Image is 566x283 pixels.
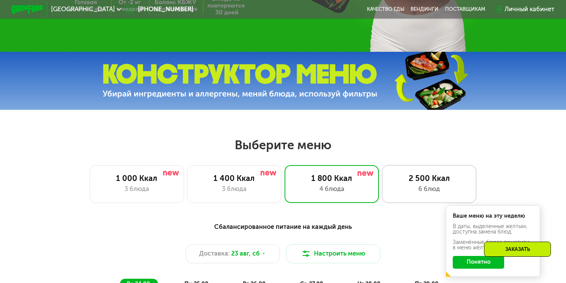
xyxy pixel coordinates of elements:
[445,6,485,12] div: поставщикам
[98,184,176,194] div: 3 блюда
[286,244,380,263] button: Настроить меню
[51,6,115,12] span: [GEOGRAPHIC_DATA]
[453,213,533,219] div: Ваше меню на эту неделю
[98,174,176,183] div: 1 000 Ккал
[453,256,504,269] button: Понятно
[293,174,370,183] div: 1 800 Ккал
[25,137,541,153] h2: Выберите меню
[50,222,516,232] div: Сбалансированное питание на каждый день
[453,240,533,251] div: Заменённые блюда пометили в меню жёлтой точкой.
[293,184,370,194] div: 4 блюда
[195,174,273,183] div: 1 400 Ккал
[195,184,273,194] div: 3 блюда
[390,174,468,183] div: 2 500 Ккал
[126,5,194,14] a: [PHONE_NUMBER]
[231,249,260,258] span: 23 авг, сб
[390,184,468,194] div: 6 блюд
[505,5,554,14] div: Личный кабинет
[411,6,438,12] a: Вендинги
[199,249,230,258] span: Доставка:
[484,242,551,257] div: Заказать
[367,6,404,12] a: Качество еды
[453,224,533,235] div: В даты, выделенные желтым, доступна замена блюд.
